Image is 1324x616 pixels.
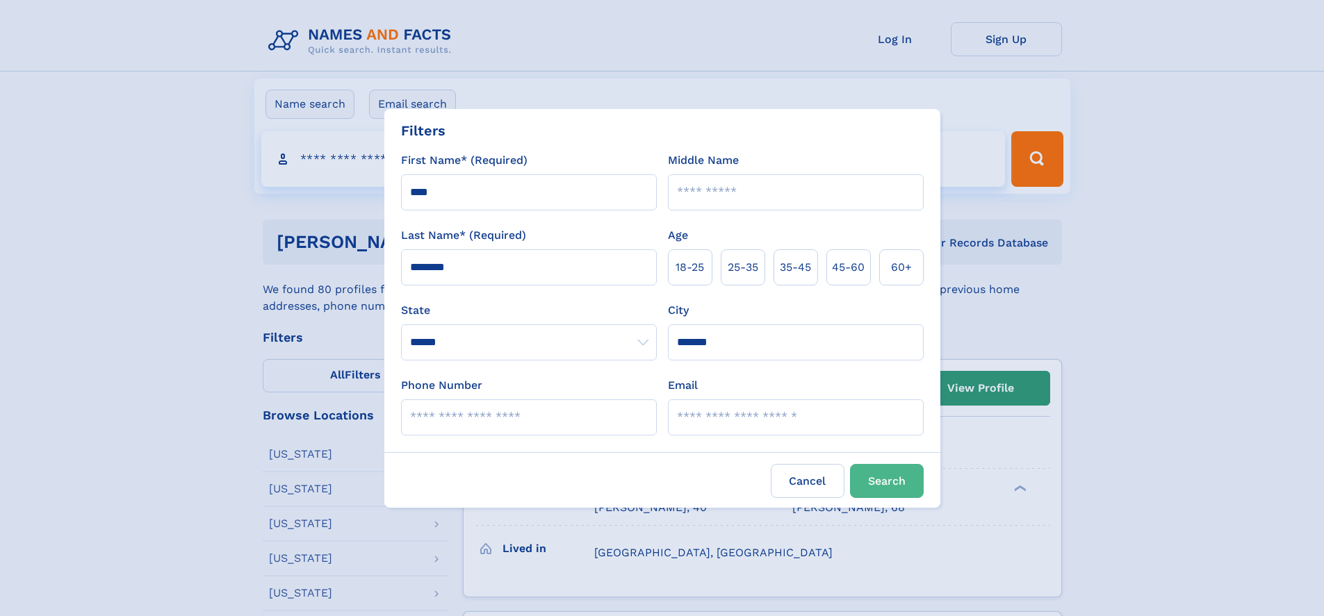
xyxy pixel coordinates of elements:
span: 45‑60 [832,259,865,276]
label: Email [668,377,698,394]
label: Cancel [771,464,844,498]
label: Phone Number [401,377,482,394]
label: State [401,302,657,319]
span: 35‑45 [780,259,811,276]
span: 25‑35 [728,259,758,276]
label: Last Name* (Required) [401,227,526,244]
div: Filters [401,120,446,141]
span: 60+ [891,259,912,276]
label: Middle Name [668,152,739,169]
span: 18‑25 [676,259,704,276]
button: Search [850,464,924,498]
label: Age [668,227,688,244]
label: First Name* (Required) [401,152,528,169]
label: City [668,302,689,319]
